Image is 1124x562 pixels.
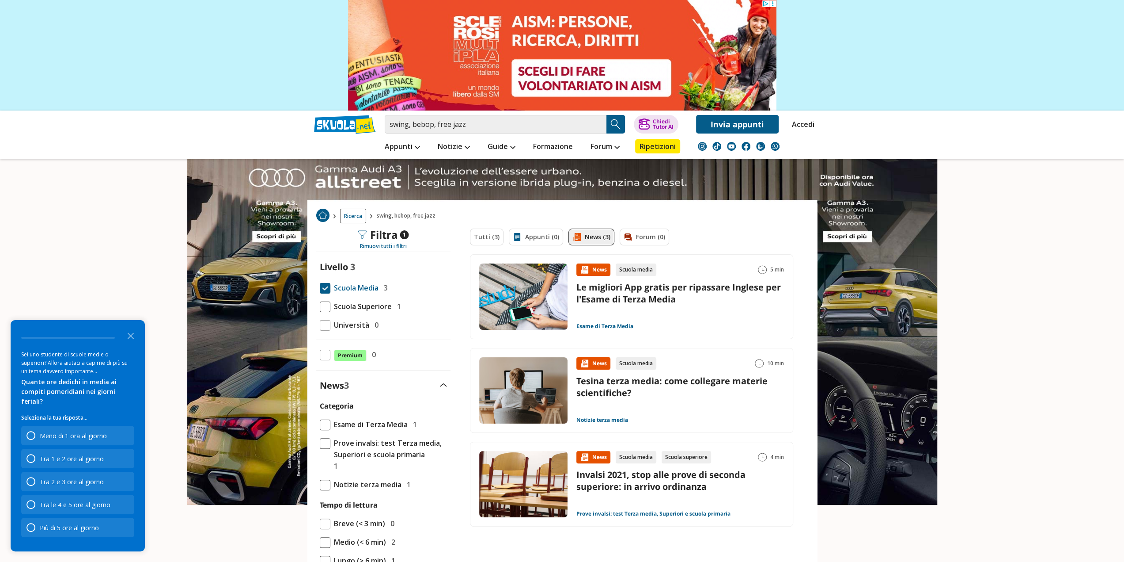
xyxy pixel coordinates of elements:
span: Prove invalsi: test Terza media, Superiori e scuola primaria [330,437,447,460]
img: WhatsApp [771,142,780,151]
div: Più di 5 ore al giorno [21,518,134,537]
a: Notizie terza media [576,417,628,424]
div: Sei uno studente di scuole medie o superiori? Allora aiutaci a capirne di più su un tema davvero ... [21,350,134,375]
span: 0 [371,319,378,331]
div: Scuola media [616,264,656,276]
img: Cerca appunti, riassunti o versioni [609,118,622,131]
a: Esame di Terza Media [576,323,633,330]
label: Livello [320,261,348,273]
button: ChiediTutor AI [634,115,678,134]
div: News [576,451,610,463]
img: Apri e chiudi sezione [440,383,447,387]
div: Survey [11,320,145,551]
div: News [576,357,610,370]
img: Filtra filtri mobile [358,230,367,239]
span: 4 min [770,451,784,463]
span: Premium [334,350,367,361]
span: 0 [368,349,376,360]
input: Cerca appunti, riassunti o versioni [385,115,606,134]
div: Tra 1 e 2 ore al giorno [40,455,104,463]
img: Immagine news [479,264,568,330]
img: Immagine news [479,357,568,424]
a: Invia appunti [696,115,779,134]
div: Tra 2 e 3 ore al giorno [21,472,134,491]
img: instagram [698,142,707,151]
span: Scuola Superiore [330,301,392,312]
a: Tesina terza media: come collegare materie scientifiche? [576,375,768,399]
a: Home [316,209,329,223]
div: News [576,264,610,276]
div: Tra 2 e 3 ore al giorno [40,478,104,486]
img: Tempo lettura [755,359,764,368]
div: Scuola media [616,357,656,370]
img: News contenuto [580,453,589,462]
span: 5 min [770,264,784,276]
div: Tra 1 e 2 ore al giorno [21,449,134,468]
a: Formazione [531,139,575,155]
span: 3 [380,282,388,294]
img: News filtro contenuto attivo [572,233,581,241]
div: Rimuovi tutti i filtri [316,243,450,250]
span: Università [330,319,369,331]
img: News contenuto [580,359,589,368]
a: Ripetizioni [635,139,680,153]
label: News [320,379,349,391]
img: Immagine news [479,451,568,517]
div: Scuola media [616,451,656,463]
span: 3 [344,379,349,391]
label: Categoria [320,401,354,411]
span: 1 [403,479,411,490]
div: Più di 5 ore al giorno [40,524,99,532]
span: 0 [387,518,394,529]
div: Chiedi Tutor AI [652,119,673,130]
span: 1 [330,460,338,472]
a: Tutti (3) [470,229,503,245]
img: facebook [742,142,750,151]
img: News contenuto [580,265,589,274]
img: tiktok [712,142,721,151]
img: youtube [727,142,736,151]
a: Le migliori App gratis per ripassare Inglese per l'Esame di Terza Media [576,281,781,305]
img: Tempo lettura [758,265,767,274]
div: Scuola superiore [662,451,711,463]
a: Prove invalsi: test Terza media, Superiori e scuola primaria [576,510,730,517]
span: Scuola Media [330,282,378,294]
span: 1 [409,419,417,430]
div: Meno di 1 ora al giorno [40,432,107,440]
span: Notizie terza media [330,479,401,490]
div: Meno di 1 ora al giorno [21,426,134,445]
a: Accedi [792,115,810,134]
span: Breve (< 3 min) [330,518,385,529]
span: 2 [388,536,395,548]
a: Forum [588,139,622,155]
span: 3 [350,261,355,273]
a: Guide [485,139,518,155]
span: 1 [394,301,401,312]
button: Close the survey [122,326,140,344]
span: Medio (< 6 min) [330,536,386,548]
span: 1 [400,230,409,239]
p: Seleziona la tua risposta... [21,413,134,422]
div: Tra le 4 e 5 ore al giorno [40,501,110,509]
div: Tra le 4 e 5 ore al giorno [21,495,134,514]
img: twitch [756,142,765,151]
a: News (3) [568,229,614,245]
label: Tempo di lettura [320,500,378,510]
div: Quante ore dedichi in media ai compiti pomeridiani nei giorni feriali? [21,377,134,406]
img: Tempo lettura [758,453,767,462]
div: Filtra [358,229,409,241]
span: swing, bebop, free jazz [377,209,439,223]
span: 10 min [767,357,784,370]
span: Esame di Terza Media [330,419,408,430]
button: Search Button [606,115,625,134]
a: Notizie [435,139,472,155]
a: Appunti [382,139,422,155]
img: Home [316,209,329,222]
a: Ricerca [340,209,366,223]
a: Invalsi 2021, stop alle prove di seconda superiore: in arrivo ordinanza [576,469,746,493]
